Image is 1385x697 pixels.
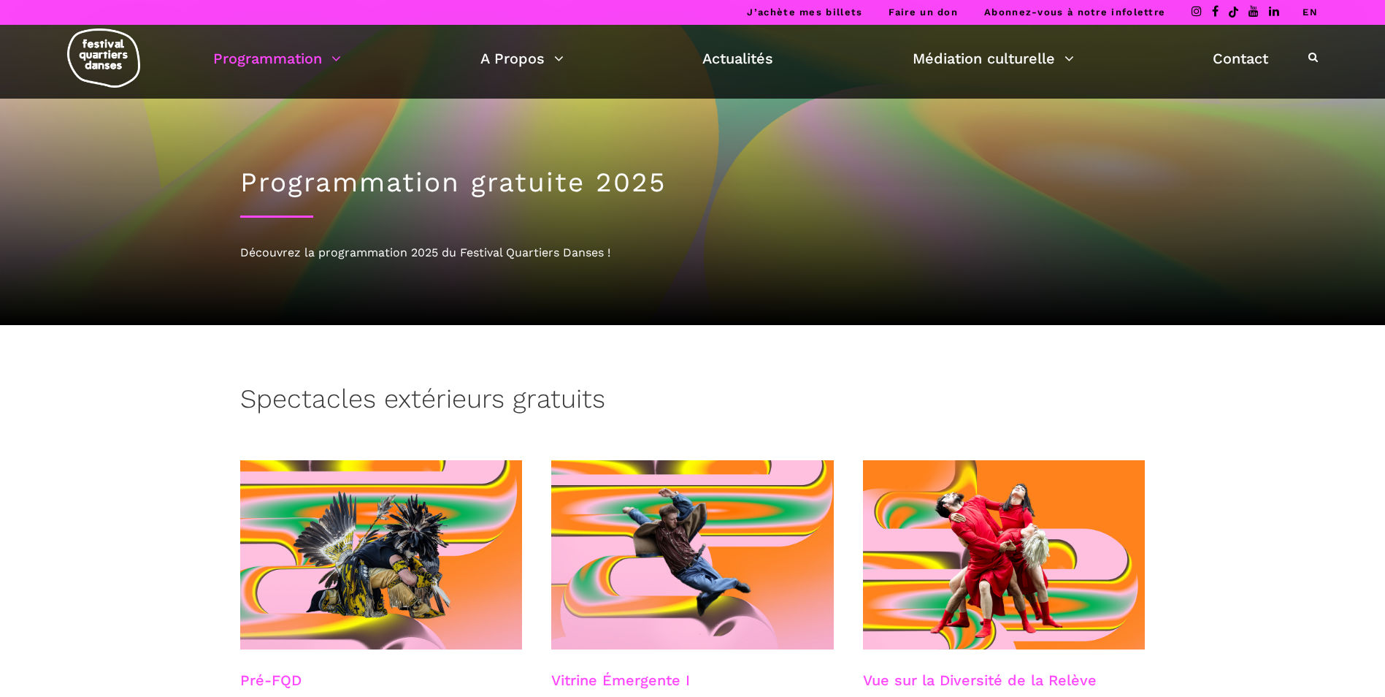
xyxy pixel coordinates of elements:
[702,46,773,71] a: Actualités
[1302,7,1318,18] a: EN
[213,46,341,71] a: Programmation
[984,7,1165,18] a: Abonnez-vous à notre infolettre
[240,167,1146,199] h1: Programmation gratuite 2025
[747,7,862,18] a: J’achète mes billets
[1213,46,1268,71] a: Contact
[67,28,140,88] img: logo-fqd-med
[240,243,1146,262] div: Découvrez la programmation 2025 du Festival Quartiers Danses !
[480,46,564,71] a: A Propos
[240,384,605,420] h3: Spectacles extérieurs gratuits
[889,7,958,18] a: Faire un don
[913,46,1074,71] a: Médiation culturelle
